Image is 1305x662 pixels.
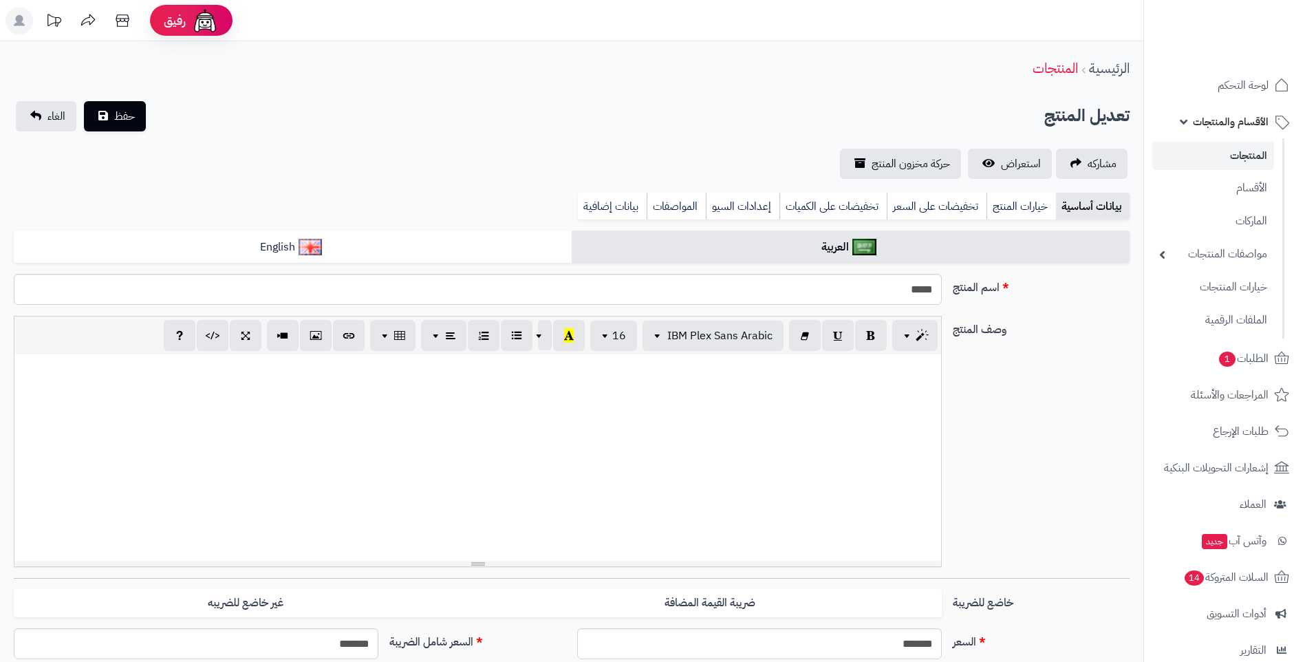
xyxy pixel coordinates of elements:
[1152,342,1297,375] a: الطلبات1
[14,231,572,264] a: English
[1044,102,1130,130] h2: تعديل المنتج
[872,156,950,172] span: حركة مخزون المنتج
[1193,112,1269,131] span: الأقسام والمنتجات
[1033,58,1078,78] a: المنتجات
[1191,385,1269,405] span: المراجعات والأسئلة
[1152,142,1274,170] a: المنتجات
[1164,458,1269,478] span: إشعارات التحويلات البنكية
[164,12,186,29] span: رفيق
[1152,306,1274,335] a: الملفات الرقمية
[1219,352,1236,367] span: 1
[1056,193,1130,220] a: بيانات أساسية
[706,193,779,220] a: إعدادات السيو
[1089,58,1130,78] a: الرئيسية
[114,108,135,125] span: حفظ
[1152,415,1297,448] a: طلبات الإرجاع
[1185,570,1204,586] span: 14
[1056,149,1128,179] a: مشاركه
[1152,69,1297,102] a: لوحة التحكم
[572,231,1130,264] a: العربية
[1152,273,1274,302] a: خيارات المنتجات
[667,328,773,344] span: IBM Plex Sans Arabic
[47,108,65,125] span: الغاء
[578,193,647,220] a: بيانات إضافية
[1152,206,1274,236] a: الماركات
[14,589,477,617] label: غير خاضع للضريبه
[1152,451,1297,484] a: إشعارات التحويلات البنكية
[1211,39,1292,67] img: logo-2.png
[1152,597,1297,630] a: أدوات التسويق
[1207,604,1266,623] span: أدوات التسويق
[947,274,1135,296] label: اسم المنتج
[1152,173,1274,203] a: الأقسام
[191,7,219,34] img: ai-face.png
[986,193,1056,220] a: خيارات المنتج
[1202,534,1227,549] span: جديد
[947,589,1135,611] label: خاضع للضريبة
[384,628,572,650] label: السعر شامل الضريبة
[1240,495,1266,514] span: العملاء
[1152,561,1297,594] a: السلات المتروكة14
[478,589,942,617] label: ضريبة القيمة المضافة
[612,328,626,344] span: 16
[1200,531,1266,551] span: وآتس آب
[1240,641,1266,660] span: التقارير
[590,321,637,351] button: 16
[947,316,1135,338] label: وصف المنتج
[1152,524,1297,557] a: وآتس آبجديد
[887,193,986,220] a: تخفيضات على السعر
[1152,488,1297,521] a: العملاء
[1152,378,1297,412] a: المراجعات والأسئلة
[647,193,706,220] a: المواصفات
[1088,156,1117,172] span: مشاركه
[299,239,323,255] img: English
[1218,349,1269,368] span: الطلبات
[1152,239,1274,269] a: مواصفات المنتجات
[968,149,1052,179] a: استعراض
[1218,76,1269,95] span: لوحة التحكم
[852,239,876,255] img: العربية
[779,193,887,220] a: تخفيضات على الكميات
[1001,156,1041,172] span: استعراض
[947,628,1135,650] label: السعر
[643,321,784,351] button: IBM Plex Sans Arabic
[840,149,961,179] a: حركة مخزون المنتج
[1213,422,1269,441] span: طلبات الإرجاع
[36,7,71,38] a: تحديثات المنصة
[1183,568,1269,587] span: السلات المتروكة
[84,101,146,131] button: حفظ
[16,101,76,131] a: الغاء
